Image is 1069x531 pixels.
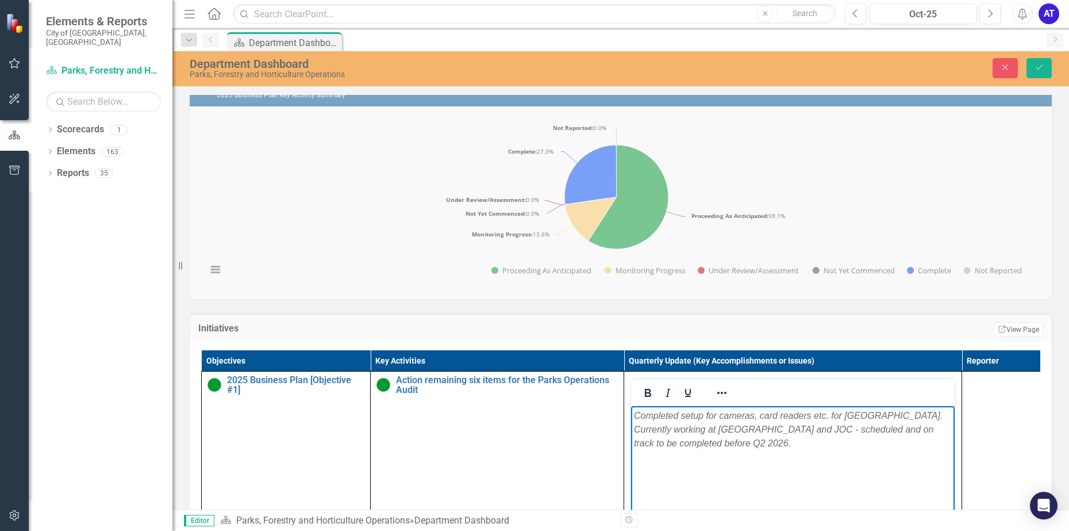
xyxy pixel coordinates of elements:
button: Reveal or hide additional toolbar items [712,385,732,401]
span: Search [793,9,817,18]
button: Search [776,6,833,22]
div: 1 [110,125,128,135]
span: Elements & Reports [46,14,161,28]
a: Reports [57,167,89,180]
input: Search Below... [46,91,161,112]
div: Department Dashboard [249,36,339,50]
img: Proceeding as Anticipated [207,378,221,392]
div: 163 [101,147,124,156]
a: View Page [994,322,1043,337]
button: Underline [678,385,698,401]
button: Italic [658,385,678,401]
button: Bold [638,385,657,401]
img: ClearPoint Strategy [6,13,26,33]
a: 2025 Business Plan [Objective #1] [227,375,364,395]
div: 35 [95,169,113,178]
div: Parks, Forestry and Horticulture Operations [190,70,672,79]
a: Action remaining six items for the Parks Operations Audit [396,375,618,395]
div: Open Intercom Messenger [1030,492,1058,519]
button: Oct-25 [870,3,976,24]
div: Department Dashboard [414,515,509,526]
a: Elements [57,145,95,158]
h3: Initiatives [198,323,565,334]
span: Editor [184,515,214,526]
div: Oct-25 [874,7,972,21]
img: Proceeding as Anticipated [376,378,390,392]
a: Parks, Forestry and Horticulture Operations [236,515,410,526]
div: Department Dashboard [190,58,672,70]
div: » [220,514,612,528]
small: City of [GEOGRAPHIC_DATA], [GEOGRAPHIC_DATA] [46,28,161,47]
button: AT [1039,3,1059,24]
a: Parks, Forestry and Horticulture Operations [46,64,161,78]
input: Search ClearPoint... [233,4,836,24]
a: Scorecards [57,123,104,136]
